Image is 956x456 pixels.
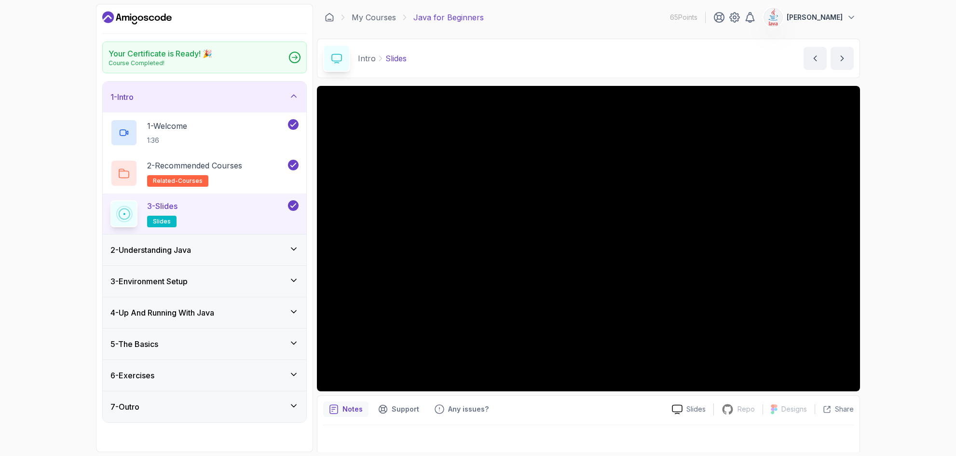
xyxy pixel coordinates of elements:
p: Notes [342,404,363,414]
h3: 6 - Exercises [110,370,154,381]
a: Your Certificate is Ready! 🎉Course Completed! [102,41,307,73]
button: 2-Understanding Java [103,235,306,265]
button: 6-Exercises [103,360,306,391]
p: 1:36 [147,136,187,145]
p: [PERSON_NAME] [787,13,843,22]
button: Share [815,404,854,414]
p: Course Completed! [109,59,212,67]
button: 1-Welcome1:36 [110,119,299,146]
p: Any issues? [448,404,489,414]
button: 1-Intro [103,82,306,112]
span: related-courses [153,177,203,185]
button: Feedback button [429,401,494,417]
p: Intro [358,53,376,64]
p: Designs [781,404,807,414]
p: Java for Beginners [413,12,484,23]
p: Support [392,404,419,414]
a: Dashboard [325,13,334,22]
a: My Courses [352,12,396,23]
img: user profile image [764,8,782,27]
p: Repo [737,404,755,414]
button: user profile image[PERSON_NAME] [764,8,856,27]
button: 5-The Basics [103,329,306,359]
h3: 7 - Outro [110,401,139,413]
p: Slides [385,53,407,64]
span: slides [153,218,171,225]
button: previous content [804,47,827,70]
h2: Your Certificate is Ready! 🎉 [109,48,212,59]
button: 2-Recommended Coursesrelated-courses [110,160,299,187]
p: 65 Points [670,13,697,22]
button: 3-Environment Setup [103,266,306,297]
h3: 5 - The Basics [110,338,158,350]
button: 4-Up And Running With Java [103,297,306,328]
button: notes button [323,401,369,417]
p: 3 - Slides [147,200,178,212]
h3: 3 - Environment Setup [110,276,188,287]
button: 7-Outro [103,391,306,422]
button: next content [831,47,854,70]
a: Slides [664,404,713,415]
p: 2 - Recommended Courses [147,160,242,171]
p: Share [835,404,854,414]
h3: 1 - Intro [110,91,134,103]
h3: 4 - Up And Running With Java [110,307,214,318]
a: Dashboard [102,10,172,26]
button: Support button [372,401,425,417]
h3: 2 - Understanding Java [110,244,191,256]
button: 3-Slidesslides [110,200,299,227]
p: Slides [686,404,706,414]
p: 1 - Welcome [147,120,187,132]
